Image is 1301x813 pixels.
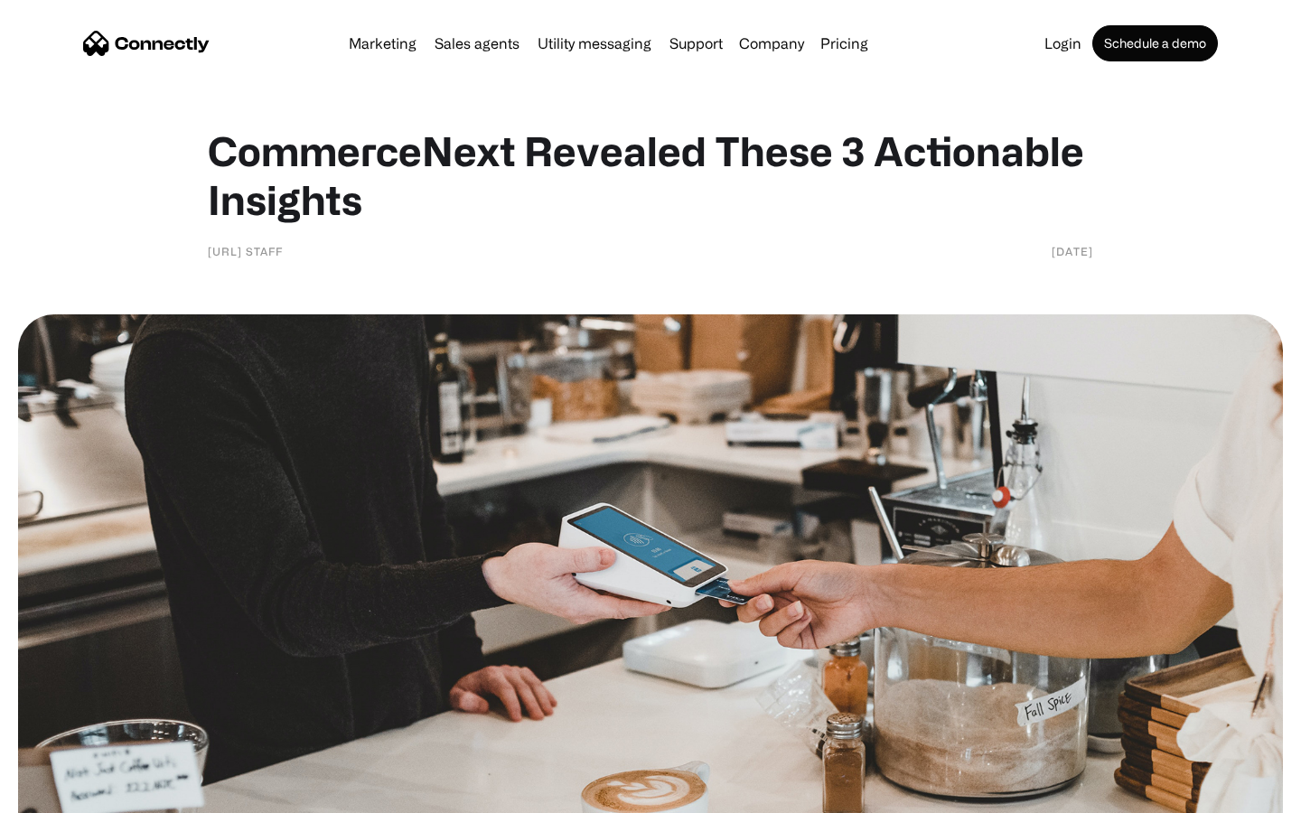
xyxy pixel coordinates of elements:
[18,781,108,807] aside: Language selected: English
[1037,36,1089,51] a: Login
[530,36,659,51] a: Utility messaging
[662,36,730,51] a: Support
[208,242,283,260] div: [URL] Staff
[1092,25,1218,61] a: Schedule a demo
[739,31,804,56] div: Company
[36,781,108,807] ul: Language list
[342,36,424,51] a: Marketing
[427,36,527,51] a: Sales agents
[208,126,1093,224] h1: CommerceNext Revealed These 3 Actionable Insights
[1052,242,1093,260] div: [DATE]
[813,36,875,51] a: Pricing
